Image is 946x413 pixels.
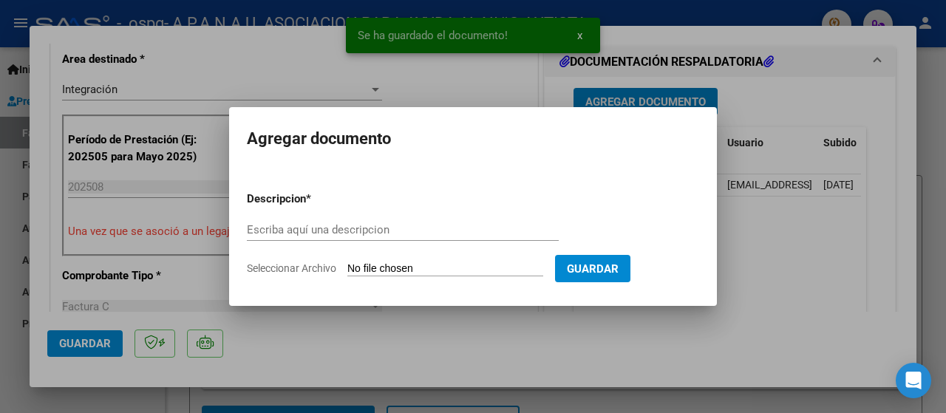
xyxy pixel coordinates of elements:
[567,262,619,276] span: Guardar
[247,262,336,274] span: Seleccionar Archivo
[247,125,699,153] h2: Agregar documento
[247,191,383,208] p: Descripcion
[896,363,931,398] div: Open Intercom Messenger
[555,255,630,282] button: Guardar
